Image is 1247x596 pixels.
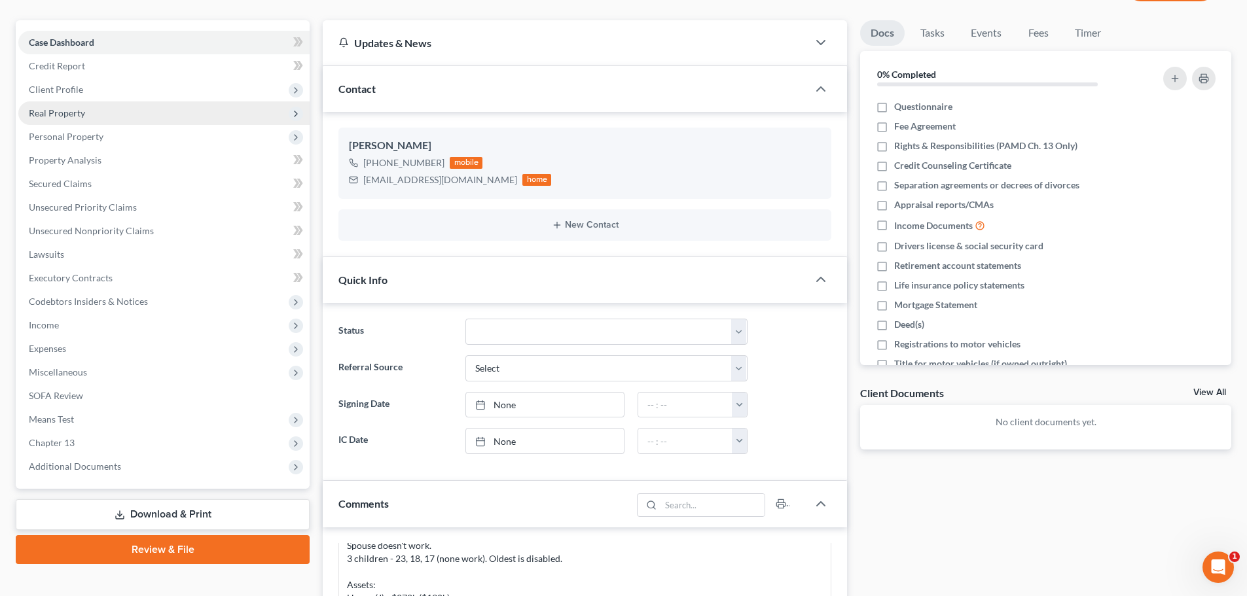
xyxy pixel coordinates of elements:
[18,54,310,78] a: Credit Report
[332,392,458,418] label: Signing Date
[894,179,1079,192] span: Separation agreements or decrees of divorces
[29,249,64,260] span: Lawsuits
[894,100,952,113] span: Questionnaire
[18,384,310,408] a: SOFA Review
[18,219,310,243] a: Unsecured Nonpriority Claims
[332,319,458,345] label: Status
[18,196,310,219] a: Unsecured Priority Claims
[960,20,1012,46] a: Events
[894,198,994,211] span: Appraisal reports/CMAs
[29,272,113,283] span: Executory Contracts
[450,157,482,169] div: mobile
[894,279,1024,292] span: Life insurance policy statements
[363,173,517,186] div: [EMAIL_ADDRESS][DOMAIN_NAME]
[363,156,444,169] div: [PHONE_NUMBER]
[349,138,821,154] div: [PERSON_NAME]
[894,159,1011,172] span: Credit Counseling Certificate
[29,390,83,401] span: SOFA Review
[638,393,732,417] input: -- : --
[894,120,956,133] span: Fee Agreement
[29,225,154,236] span: Unsecured Nonpriority Claims
[638,429,732,453] input: -- : --
[29,296,148,307] span: Codebtors Insiders & Notices
[29,178,92,189] span: Secured Claims
[29,366,87,377] span: Miscellaneous
[338,82,376,95] span: Contact
[466,393,624,417] a: None
[29,319,59,330] span: Income
[894,139,1077,152] span: Rights & Responsibilities (PAMD Ch. 13 Only)
[910,20,955,46] a: Tasks
[871,415,1221,429] p: No client documents yet.
[894,259,1021,272] span: Retirement account statements
[894,219,973,232] span: Income Documents
[860,20,905,46] a: Docs
[18,172,310,196] a: Secured Claims
[338,273,388,286] span: Quick Info
[29,37,94,48] span: Case Dashboard
[18,149,310,172] a: Property Analysis
[29,131,103,142] span: Personal Property
[332,355,458,381] label: Referral Source
[332,428,458,454] label: IC Date
[1017,20,1059,46] a: Fees
[29,413,74,425] span: Means Test
[894,239,1043,253] span: Drivers license & social security card
[16,499,310,530] a: Download & Print
[1193,388,1226,397] a: View All
[522,174,551,186] div: home
[18,243,310,266] a: Lawsuits
[860,386,944,400] div: Client Documents
[894,338,1021,351] span: Registrations to motor vehicles
[1064,20,1111,46] a: Timer
[466,429,624,453] a: None
[29,84,83,95] span: Client Profile
[338,497,389,510] span: Comments
[29,437,75,448] span: Chapter 13
[29,107,85,118] span: Real Property
[29,343,66,354] span: Expenses
[29,60,85,71] span: Credit Report
[29,461,121,472] span: Additional Documents
[16,535,310,564] a: Review & File
[349,220,821,230] button: New Contact
[18,266,310,290] a: Executory Contracts
[29,202,137,213] span: Unsecured Priority Claims
[18,31,310,54] a: Case Dashboard
[338,36,792,50] div: Updates & News
[894,298,977,311] span: Mortgage Statement
[877,69,936,80] strong: 0% Completed
[29,154,101,166] span: Property Analysis
[1229,552,1240,562] span: 1
[661,494,765,516] input: Search...
[894,357,1067,370] span: Title for motor vehicles (if owned outright)
[894,318,924,331] span: Deed(s)
[1202,552,1234,583] iframe: Intercom live chat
